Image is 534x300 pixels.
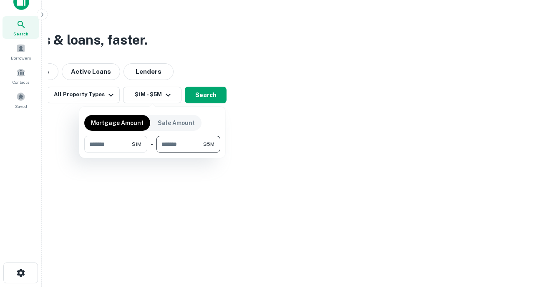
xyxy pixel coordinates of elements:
[132,140,141,148] span: $1M
[158,118,195,127] p: Sale Amount
[203,140,214,148] span: $5M
[91,118,144,127] p: Mortgage Amount
[492,233,534,273] iframe: Chat Widget
[151,136,153,152] div: -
